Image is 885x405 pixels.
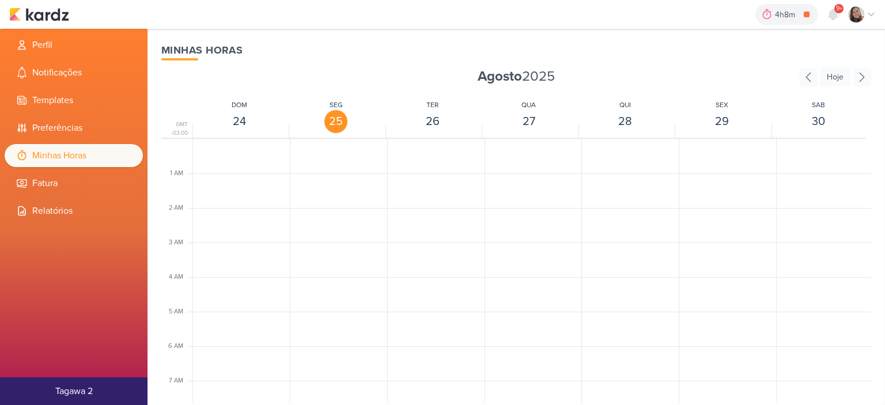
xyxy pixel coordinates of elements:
[9,7,69,21] img: kardz.app
[5,89,143,112] li: Templates
[619,100,631,110] div: QUI
[169,203,190,213] div: 2 AM
[161,120,190,138] div: GMT -03:00
[228,110,251,133] div: 24
[170,169,190,179] div: 1 AM
[614,110,637,133] div: 28
[5,116,143,139] li: Preferências
[775,9,799,21] div: 4h8m
[5,33,143,56] li: Perfil
[232,100,247,110] div: DOM
[820,67,850,86] div: Hoje
[169,238,190,248] div: 3 AM
[478,67,555,86] span: 2025
[169,307,190,317] div: 5 AM
[521,100,536,110] div: QUA
[330,100,343,110] div: SEG
[716,100,728,110] div: SEX
[5,172,143,195] li: Fatura
[426,100,438,110] div: TER
[421,110,444,133] div: 26
[517,110,540,133] div: 27
[169,376,190,386] div: 7 AM
[161,43,871,58] div: Minhas Horas
[812,100,825,110] div: SAB
[168,342,190,351] div: 6 AM
[324,110,347,133] div: 25
[5,61,143,84] li: Notificações
[836,4,842,13] span: 9+
[5,199,143,222] li: Relatórios
[848,6,864,22] img: Sharlene Khoury
[169,272,190,282] div: 4 AM
[478,68,522,85] strong: Agosto
[807,110,830,133] div: 30
[710,110,733,133] div: 29
[5,144,143,167] li: Minhas Horas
